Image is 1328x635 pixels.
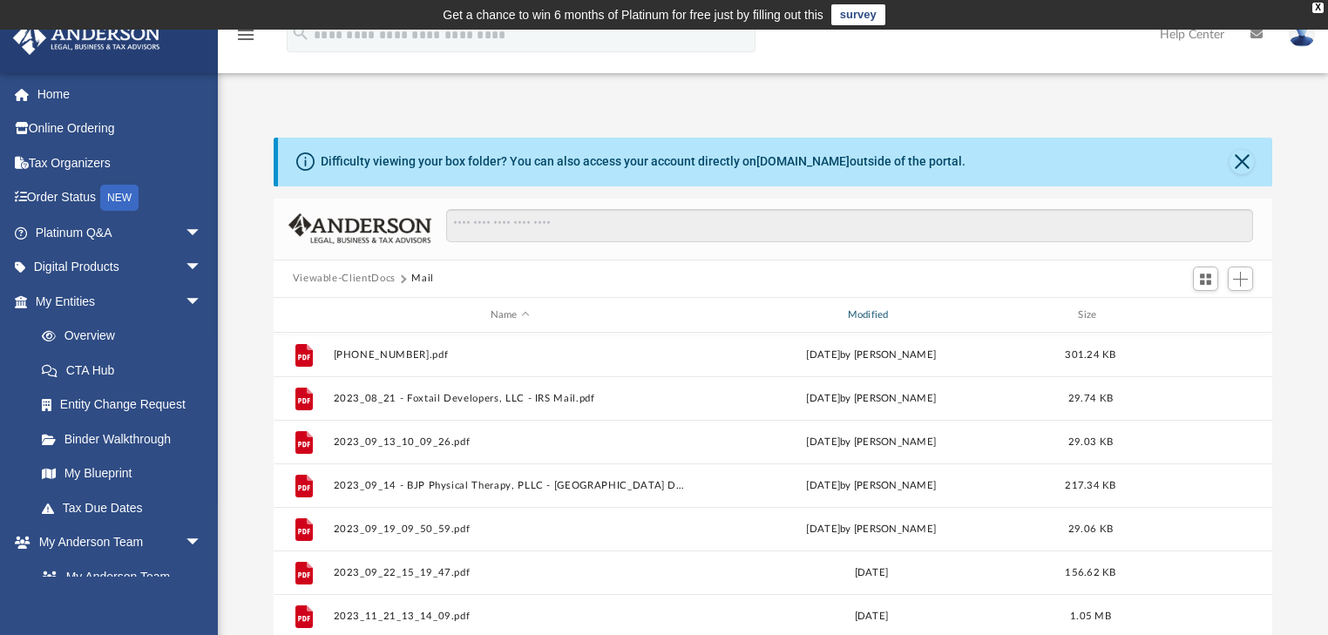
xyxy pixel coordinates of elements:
div: id [1133,307,1255,323]
a: Online Ordering [12,111,228,146]
div: [DATE] by [PERSON_NAME] [694,435,1048,450]
i: menu [235,24,256,45]
a: My Anderson Teamarrow_drop_down [12,525,220,560]
a: Tax Due Dates [24,490,228,525]
button: Viewable-ClientDocs [293,271,396,287]
div: [DATE] [694,609,1048,625]
span: 217.34 KB [1065,481,1115,490]
button: Switch to Grid View [1193,267,1219,291]
a: Entity Change Request [24,388,228,422]
a: My Anderson Team [24,559,211,594]
a: [DOMAIN_NAME] [756,154,850,168]
a: Order StatusNEW [12,180,228,216]
div: id [281,307,324,323]
a: Platinum Q&Aarrow_drop_down [12,215,228,250]
a: CTA Hub [24,353,228,388]
button: Mail [411,271,434,287]
button: Add [1228,267,1254,291]
button: 2023_09_14 - BJP Physical Therapy, PLLC - [GEOGRAPHIC_DATA] DOT.pdf [333,480,687,491]
div: [DATE] by [PERSON_NAME] [694,348,1048,363]
button: 2023_11_21_13_14_09.pdf [333,611,687,622]
input: Search files and folders [446,209,1253,242]
button: [PHONE_NUMBER].pdf [333,349,687,361]
span: arrow_drop_down [185,284,220,320]
a: My Blueprint [24,456,220,491]
span: 29.03 KB [1068,437,1113,447]
span: 1.05 MB [1070,611,1111,621]
div: [DATE] [694,565,1048,581]
div: NEW [100,185,139,211]
a: menu [235,33,256,45]
span: arrow_drop_down [185,525,220,561]
div: [DATE] by [PERSON_NAME] [694,522,1048,537]
div: Modified [694,307,1047,323]
div: Get a chance to win 6 months of Platinum for free just by filling out this [443,4,823,25]
a: Digital Productsarrow_drop_down [12,250,228,285]
span: arrow_drop_down [185,215,220,251]
div: Size [1055,307,1125,323]
div: Difficulty viewing your box folder? You can also access your account directly on outside of the p... [321,152,966,171]
button: 2023_08_21 - Foxtail Developers, LLC - IRS Mail.pdf [333,393,687,404]
button: 2023_09_19_09_50_59.pdf [333,524,687,535]
i: search [291,24,310,43]
span: 301.24 KB [1065,350,1115,360]
button: 2023_09_22_15_19_47.pdf [333,567,687,578]
span: 29.74 KB [1068,394,1113,403]
div: close [1312,3,1324,13]
img: User Pic [1289,22,1315,47]
a: survey [831,4,885,25]
div: [DATE] by [PERSON_NAME] [694,391,1048,407]
span: arrow_drop_down [185,250,220,286]
span: 29.06 KB [1068,524,1113,534]
div: [DATE] by [PERSON_NAME] [694,478,1048,494]
div: Name [332,307,686,323]
img: Anderson Advisors Platinum Portal [8,21,166,55]
button: 2023_09_13_10_09_26.pdf [333,436,687,448]
a: My Entitiesarrow_drop_down [12,284,228,319]
a: Overview [24,319,228,354]
a: Tax Organizers [12,145,228,180]
a: Home [12,77,228,111]
span: 156.62 KB [1065,568,1115,578]
button: Close [1230,150,1254,174]
a: Binder Walkthrough [24,422,228,456]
